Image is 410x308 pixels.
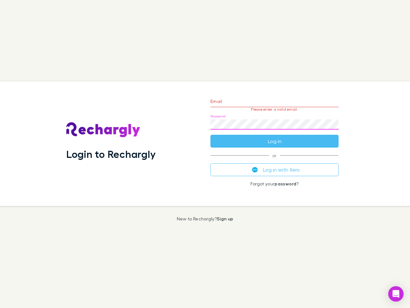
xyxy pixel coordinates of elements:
[275,181,296,186] a: password
[388,286,404,302] div: Open Intercom Messenger
[66,122,141,138] img: Rechargly's Logo
[252,167,258,173] img: Xero's logo
[210,114,225,119] label: Password
[177,216,234,221] p: New to Rechargly?
[210,107,339,112] p: Please enter a valid email.
[210,135,339,148] button: Log in
[217,216,233,221] a: Sign up
[66,148,156,160] h1: Login to Rechargly
[210,163,339,176] button: Log in with Xero
[210,181,339,186] p: Forgot your ?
